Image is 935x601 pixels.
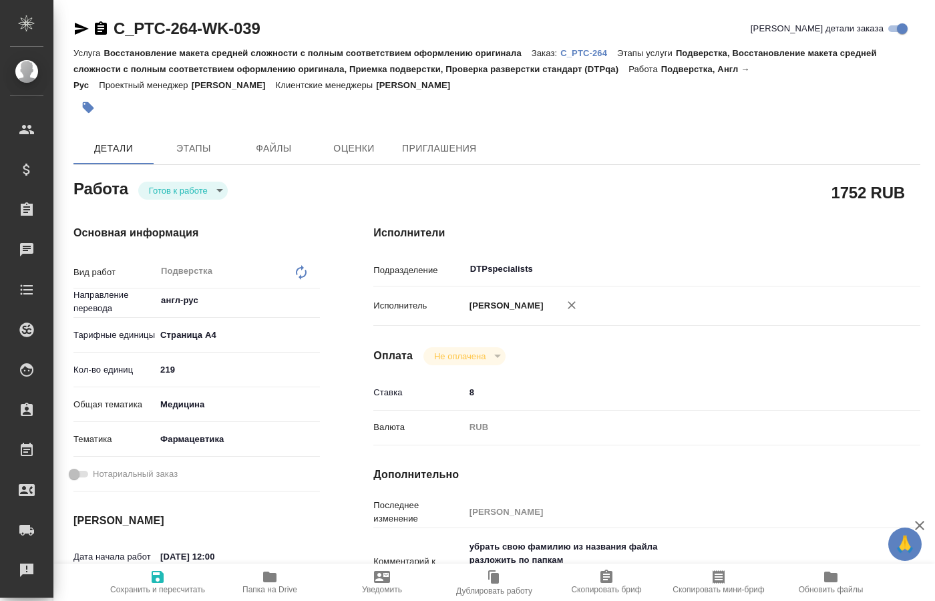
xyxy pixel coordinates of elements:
span: 🙏 [894,530,916,558]
h4: Исполнители [373,225,920,241]
p: Заказ: [532,48,560,58]
button: Дублировать работу [438,564,550,601]
p: Подразделение [373,264,464,277]
p: Ставка [373,386,464,399]
button: Обновить файлы [775,564,887,601]
p: [PERSON_NAME] [376,80,460,90]
button: Уведомить [326,564,438,601]
p: Кол-во единиц [73,363,156,377]
p: C_PTC-264 [560,48,617,58]
button: Open [313,299,315,302]
p: Вид работ [73,266,156,279]
button: Удалить исполнителя [557,290,586,320]
button: Скопировать бриф [550,564,663,601]
h4: [PERSON_NAME] [73,513,320,529]
button: Скопировать мини-бриф [663,564,775,601]
p: Валюта [373,421,464,434]
p: Комментарий к работе [373,555,464,582]
span: Скопировать мини-бриф [673,585,764,594]
span: Файлы [242,140,306,157]
p: Исполнитель [373,299,464,313]
span: Этапы [162,140,226,157]
textarea: убрать свою фамилию из названия файла разложить по папкам [URL][DOMAIN_NAME] [465,536,875,598]
span: Обновить файлы [799,585,864,594]
h4: Основная информация [73,225,320,241]
p: Дата начала работ [73,550,156,564]
input: Пустое поле [465,502,875,522]
div: Готов к работе [423,347,506,365]
p: [PERSON_NAME] [192,80,276,90]
span: Детали [81,140,146,157]
span: [PERSON_NAME] детали заказа [751,22,884,35]
span: Скопировать бриф [571,585,641,594]
span: Дублировать работу [456,586,532,596]
a: C_PTC-264-WK-039 [114,19,260,37]
p: Тарифные единицы [73,329,156,342]
button: Скопировать ссылку для ЯМессенджера [73,21,89,37]
p: Проектный менеджер [99,80,191,90]
p: Работа [628,64,661,74]
p: Услуга [73,48,104,58]
div: Страница А4 [156,324,320,347]
h2: Работа [73,176,128,200]
span: Уведомить [362,585,402,594]
h4: Оплата [373,348,413,364]
a: C_PTC-264 [560,47,617,58]
button: 🙏 [888,528,922,561]
div: Готов к работе [138,182,228,200]
p: Последнее изменение [373,499,464,526]
h2: 1752 RUB [831,181,905,204]
span: Приглашения [402,140,477,157]
span: Сохранить и пересчитать [110,585,205,594]
p: Тематика [73,433,156,446]
h4: Дополнительно [373,467,920,483]
p: Направление перевода [73,288,156,315]
span: Оценки [322,140,386,157]
button: Добавить тэг [73,93,103,122]
input: ✎ Введи что-нибудь [156,547,272,566]
p: Клиентские менеджеры [276,80,377,90]
button: Не оплачена [430,351,490,362]
p: Общая тематика [73,398,156,411]
div: Фармацевтика [156,428,320,451]
input: ✎ Введи что-нибудь [465,383,875,402]
button: Готов к работе [145,185,212,196]
button: Скопировать ссылку [93,21,109,37]
button: Сохранить и пересчитать [102,564,214,601]
p: Восстановление макета средней сложности с полным соответствием оформлению оригинала [104,48,531,58]
div: Медицина [156,393,320,416]
p: [PERSON_NAME] [465,299,544,313]
span: Папка на Drive [242,585,297,594]
button: Open [868,268,870,270]
button: Папка на Drive [214,564,326,601]
p: Этапы услуги [617,48,676,58]
div: RUB [465,416,875,439]
span: Нотариальный заказ [93,467,178,481]
input: ✎ Введи что-нибудь [156,360,320,379]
